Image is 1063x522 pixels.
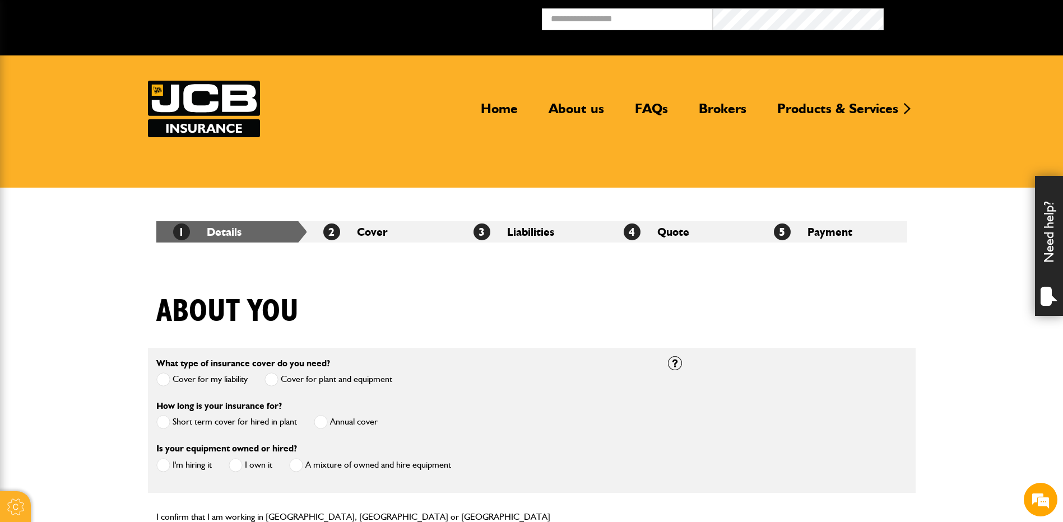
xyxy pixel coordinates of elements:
a: About us [540,100,612,126]
label: Short term cover for hired in plant [156,415,297,429]
label: Cover for my liability [156,372,248,386]
li: Quote [607,221,757,243]
h1: About you [156,293,299,330]
li: Details [156,221,307,243]
div: Need help? [1035,176,1063,316]
li: Cover [307,221,457,243]
span: 2 [323,223,340,240]
label: What type of insurance cover do you need? [156,359,330,368]
a: Products & Services [769,100,907,126]
label: Annual cover [314,415,378,429]
label: Is your equipment owned or hired? [156,444,297,453]
a: FAQs [626,100,676,126]
a: Brokers [690,100,755,126]
span: 1 [173,223,190,240]
label: I own it [229,458,272,472]
label: How long is your insurance for? [156,402,282,411]
li: Liabilities [457,221,607,243]
span: 5 [774,223,791,240]
li: Payment [757,221,907,243]
label: A mixture of owned and hire equipment [289,458,451,472]
button: Broker Login [884,8,1055,26]
a: JCB Insurance Services [148,81,260,137]
span: 4 [624,223,640,240]
span: 3 [474,223,490,240]
label: Cover for plant and equipment [264,372,392,386]
label: I confirm that I am working in [GEOGRAPHIC_DATA], [GEOGRAPHIC_DATA] or [GEOGRAPHIC_DATA] [156,512,550,521]
label: I'm hiring it [156,458,212,472]
img: JCB Insurance Services logo [148,81,260,137]
a: Home [472,100,526,126]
